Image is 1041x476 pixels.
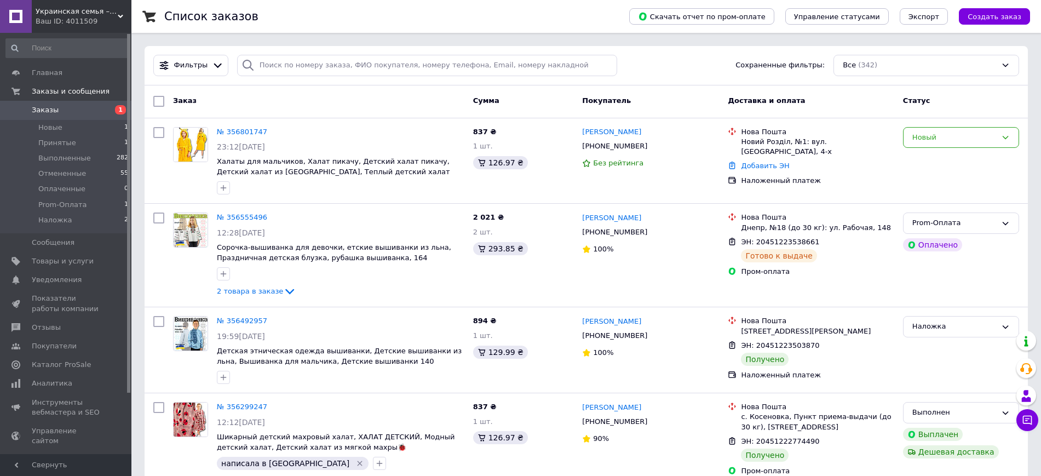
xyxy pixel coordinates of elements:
a: № 356299247 [217,403,267,411]
span: Фильтры [174,60,208,71]
span: 100% [593,348,613,357]
span: Аналитика [32,378,72,388]
span: написала в [GEOGRAPHIC_DATA] [221,459,349,468]
span: ЭН: 20451223503870 [741,341,819,349]
span: Шикарный детский махровый халат, ХАЛАТ ДЕТСКИЙ, Модный детский халат, Детский халат из мягкой махры🐞 [217,433,455,451]
span: 894 ₴ [473,317,497,325]
span: Экспорт [908,13,939,21]
span: Без рейтинга [593,159,643,167]
img: Фото товару [174,403,208,437]
span: Управление сайтом [32,426,101,446]
span: 837 ₴ [473,403,497,411]
span: Создать заказ [968,13,1021,21]
input: Поиск по номеру заказа, ФИО покупателя, номеру телефона, Email, номеру накладной [237,55,617,76]
a: Фото товару [173,402,208,437]
span: Выполненные [38,153,91,163]
div: 129.99 ₴ [473,346,528,359]
div: 126.97 ₴ [473,431,528,444]
div: Наложенный платеж [741,176,894,186]
span: Украинская семья – одежда для всех [36,7,118,16]
div: Prom-Оплата [912,217,997,229]
div: Пром-оплата [741,466,894,476]
span: ЭН: 20451222774490 [741,437,819,445]
div: Нова Пошта [741,402,894,412]
svg: Удалить метку [355,459,364,468]
div: Новый [912,132,997,144]
span: Управление статусами [794,13,880,21]
a: № 356555496 [217,213,267,221]
span: 100% [593,245,613,253]
span: Сохраненные фильтры: [735,60,825,71]
span: Заказы [32,105,59,115]
div: Выплачен [903,428,963,441]
img: Фото товару [174,128,208,162]
span: Каталог ProSale [32,360,91,370]
div: Получено [741,353,789,366]
div: Пром-оплата [741,267,894,277]
span: 1 шт. [473,417,493,426]
a: Сорочка-вышиванка для девочки, етские вышиванки из льна, Праздничная детская блузка, рубашка выши... [217,243,451,262]
div: 293.85 ₴ [473,242,528,255]
span: Товары и услуги [32,256,94,266]
a: № 356492957 [217,317,267,325]
span: 1 [124,138,128,148]
a: Создать заказ [948,12,1030,20]
span: Скачать отчет по пром-оплате [638,12,766,21]
span: Новые [38,123,62,133]
input: Поиск [5,38,129,58]
h1: Список заказов [164,10,258,23]
a: [PERSON_NAME] [582,127,641,137]
a: 2 товара в заказе [217,287,296,295]
span: Prom-Оплата [38,200,87,210]
div: Наложенный платеж [741,370,894,380]
div: Выполнен [912,407,997,418]
span: 1 [124,123,128,133]
a: [PERSON_NAME] [582,317,641,327]
span: 1 [115,105,126,114]
span: Показатели работы компании [32,294,101,313]
span: 1 [124,200,128,210]
span: Отзывы [32,323,61,332]
a: № 356801747 [217,128,267,136]
div: Дешевая доставка [903,445,999,458]
span: 12:28[DATE] [217,228,265,237]
a: [PERSON_NAME] [582,213,641,223]
div: 126.97 ₴ [473,156,528,169]
span: Отмененные [38,169,86,179]
span: 19:59[DATE] [217,332,265,341]
span: Оплаченные [38,184,85,194]
span: 2 021 ₴ [473,213,504,221]
a: [PERSON_NAME] [582,403,641,413]
span: 12:12[DATE] [217,418,265,427]
span: 1 шт. [473,331,493,340]
div: Нова Пошта [741,316,894,326]
span: (342) [858,61,877,69]
span: [PHONE_NUMBER] [582,417,647,426]
div: Наложка [912,321,997,332]
a: Халаты для мальчиков, Халат пикачу, Детский халат пикачу, Детский халат из [GEOGRAPHIC_DATA], Теп... [217,157,450,186]
button: Чат с покупателем [1016,409,1038,431]
a: Детская этническая одежда вышиванки, Детские вышиванки из льна, Вышиванка для мальчика, Детские в... [217,347,462,365]
span: Покупатели [32,341,77,351]
span: Наложка [38,215,72,225]
div: Получено [741,449,789,462]
div: [STREET_ADDRESS][PERSON_NAME] [741,326,894,336]
span: 2 [124,215,128,225]
span: 282 [117,153,128,163]
span: Заказ [173,96,197,105]
div: Ваш ID: 4011509 [36,16,131,26]
span: Сумма [473,96,499,105]
a: Добавить ЭН [741,162,789,170]
span: [PHONE_NUMBER] [582,142,647,150]
span: Покупатель [582,96,631,105]
span: 837 ₴ [473,128,497,136]
span: Главная [32,68,62,78]
span: [PHONE_NUMBER] [582,228,647,236]
a: Фото товару [173,213,208,248]
span: Статус [903,96,930,105]
img: Фото товару [174,213,208,247]
div: Новий Розділ, №1: вул. [GEOGRAPHIC_DATA], 4-х [741,137,894,157]
span: Инструменты вебмастера и SEO [32,398,101,417]
span: Принятые [38,138,76,148]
